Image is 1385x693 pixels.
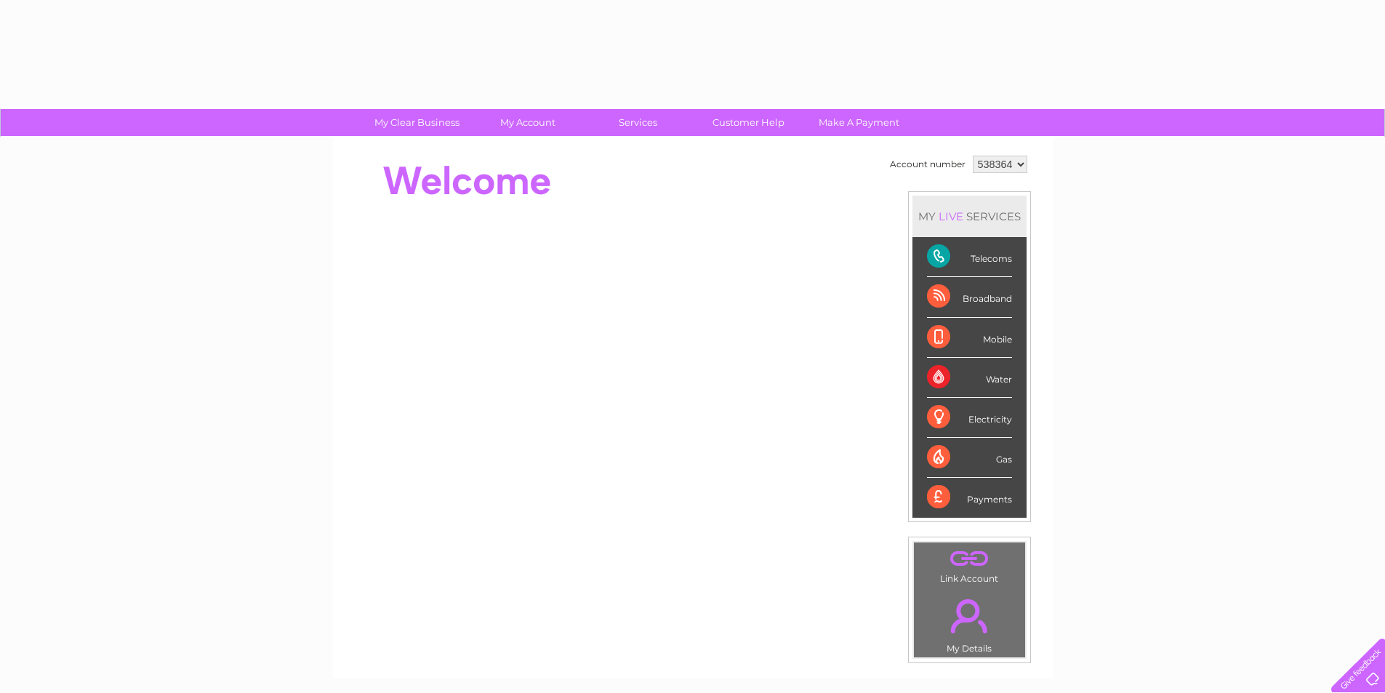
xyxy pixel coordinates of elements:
div: Payments [927,478,1012,517]
a: Customer Help [689,109,808,136]
div: Mobile [927,318,1012,358]
a: My Clear Business [357,109,477,136]
a: Make A Payment [799,109,919,136]
a: Services [578,109,698,136]
div: LIVE [936,209,966,223]
div: Electricity [927,398,1012,438]
div: Broadband [927,277,1012,317]
div: MY SERVICES [912,196,1027,237]
div: Water [927,358,1012,398]
div: Gas [927,438,1012,478]
a: My Account [467,109,587,136]
div: Telecoms [927,237,1012,277]
a: . [918,546,1021,572]
td: My Details [913,587,1026,658]
a: . [918,590,1021,641]
td: Account number [886,152,969,177]
td: Link Account [913,542,1026,588]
